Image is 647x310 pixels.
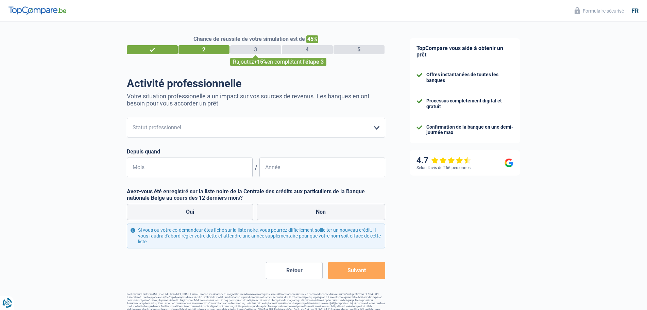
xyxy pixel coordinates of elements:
[328,262,385,279] button: Suivant
[416,156,471,165] div: 4.7
[127,158,253,177] input: MM
[127,224,385,248] div: Si vous ou votre co-demandeur êtes fiché sur la liste noire, vous pourrez difficilement sollicite...
[631,7,639,15] div: fr
[305,59,324,65] span: étape 3
[127,148,385,155] label: Depuis quand
[571,5,628,16] button: Formulaire sécurisé
[416,165,471,170] div: Selon l’avis de 266 personnes
[254,59,267,65] span: +15%
[334,45,385,54] div: 5
[230,45,281,54] div: 3
[282,45,333,54] div: 4
[266,262,323,279] button: Retour
[127,45,178,54] div: 1
[426,98,513,110] div: Processus complètement digital et gratuit
[230,58,326,66] div: Rajoutez en complétant l'
[193,36,305,42] span: Chance de réussite de votre simulation est de
[426,72,513,83] div: Offres instantanées de toutes les banques
[127,204,254,220] label: Oui
[8,6,66,15] img: TopCompare Logo
[306,35,318,43] span: 45%
[410,38,520,65] div: TopCompare vous aide à obtenir un prêt
[178,45,229,54] div: 2
[127,77,385,90] h1: Activité professionnelle
[127,93,385,107] p: Votre situation professionelle a un impact sur vos sources de revenus. Les banques en ont besoin ...
[259,158,385,177] input: AAAA
[426,124,513,136] div: Confirmation de la banque en une demi-journée max
[253,164,259,171] span: /
[127,188,385,201] label: Avez-vous été enregistré sur la liste noire de la Centrale des crédits aux particuliers de la Ban...
[257,204,385,220] label: Non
